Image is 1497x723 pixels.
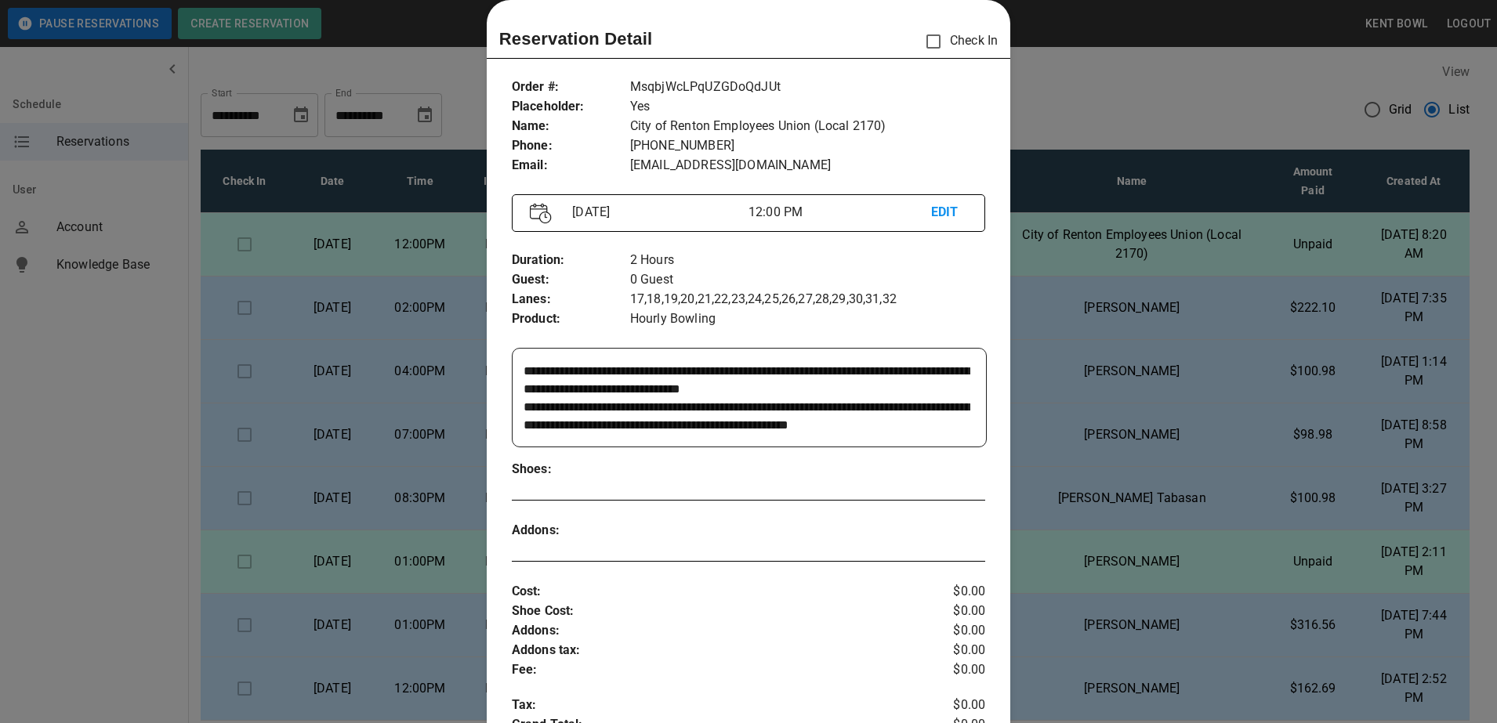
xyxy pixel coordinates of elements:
[931,203,968,222] p: EDIT
[512,156,630,175] p: Email :
[917,25,998,58] p: Check In
[512,696,907,715] p: Tax :
[512,602,907,621] p: Shoe Cost :
[512,621,907,641] p: Addons :
[630,270,985,290] p: 0 Guest
[630,136,985,156] p: [PHONE_NUMBER]
[512,78,630,97] p: Order # :
[566,203,748,222] p: [DATE]
[907,641,986,660] p: $0.00
[512,117,630,136] p: Name :
[512,460,630,479] p: Shoes :
[530,203,552,224] img: Vector
[499,26,653,52] p: Reservation Detail
[907,602,986,621] p: $0.00
[630,156,985,175] p: [EMAIL_ADDRESS][DOMAIN_NAME]
[907,582,986,602] p: $0.00
[630,117,985,136] p: City of Renton Employees Union (Local 2170)
[907,621,986,641] p: $0.00
[907,660,986,680] p: $0.00
[748,203,931,222] p: 12:00 PM
[630,251,985,270] p: 2 Hours
[512,290,630,309] p: Lanes :
[512,136,630,156] p: Phone :
[630,309,985,329] p: Hourly Bowling
[512,270,630,290] p: Guest :
[512,582,907,602] p: Cost :
[512,660,907,680] p: Fee :
[512,641,907,660] p: Addons tax :
[630,290,985,309] p: 17,18,19,20,21,22,23,24,25,26,27,28,29,30,31,32
[630,97,985,117] p: Yes
[512,309,630,329] p: Product :
[907,696,986,715] p: $0.00
[512,97,630,117] p: Placeholder :
[630,78,985,97] p: MsqbjWcLPqUZGDoQdJUt
[512,521,630,540] p: Addons :
[512,251,630,270] p: Duration :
